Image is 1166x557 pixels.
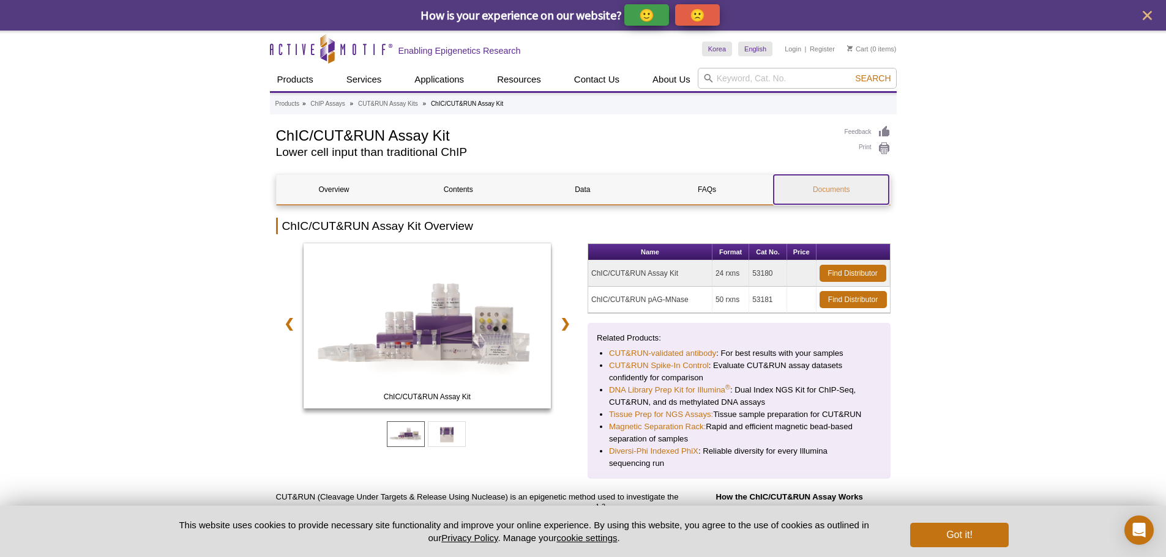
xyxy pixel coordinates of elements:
[407,68,471,91] a: Applications
[609,421,869,445] li: Rapid and efficient magnetic bead-based separation of samples
[820,265,886,282] a: Find Distributor
[609,408,869,421] li: Tissue sample preparation for CUT&RUN
[270,68,321,91] a: Products
[1140,8,1155,23] button: close
[304,243,551,412] a: ChIC/CUT&RUN Assay Kit
[556,533,617,543] button: cookie settings
[851,73,894,84] button: Search
[420,7,622,23] span: How is your experience on our website?
[588,244,712,260] th: Name
[609,408,713,421] a: Tissue Prep for NGS Assays:
[910,523,1008,547] button: Got it!
[588,287,712,313] td: ChIC/CUT&RUN pAG-MNase
[567,68,627,91] a: Contact Us
[552,309,578,338] a: ❯
[749,260,787,287] td: 53180
[490,68,548,91] a: Resources
[702,42,732,56] a: Korea
[749,287,787,313] td: 53181
[276,147,832,158] h2: Lower cell input than traditional ChIP
[698,68,897,89] input: Keyword, Cat. No.
[302,100,306,107] li: »
[716,492,862,501] strong: How the ChIC/CUT&RUN Assay Works
[525,175,640,204] a: Data
[649,175,764,204] a: FAQs
[158,518,891,544] p: This website uses cookies to provide necessary site functionality and improve your online experie...
[609,445,698,457] a: Diversi-Phi Indexed PhiX
[738,42,772,56] a: English
[339,68,389,91] a: Services
[847,45,853,51] img: Your Cart
[597,332,881,344] p: Related Products:
[310,98,345,109] a: ChIP Assays
[276,309,302,338] a: ❮
[609,445,869,470] li: : Reliable diversity for every Illumina sequencing run
[810,45,835,53] a: Register
[609,360,869,384] li: : Evaluate CUT&RUN assay datasets confidently for comparison
[350,100,354,107] li: »
[725,383,730,391] sup: ®
[712,244,749,260] th: Format
[275,98,299,109] a: Products
[847,45,869,53] a: Cart
[588,260,712,287] td: ChIC/CUT&RUN Assay Kit
[749,244,787,260] th: Cat No.
[609,384,730,396] a: DNA Library Prep Kit for Illumina®
[609,421,706,433] a: Magnetic Separation Rack:
[639,7,654,23] p: 🙂
[441,533,498,543] a: Privacy Policy
[431,100,503,107] li: ChIC/CUT&RUN Assay Kit
[774,175,889,204] a: Documents
[845,142,891,155] a: Print
[1124,515,1154,545] div: Open Intercom Messenger
[401,175,516,204] a: Contents
[609,384,869,408] li: : Dual Index NGS Kit for ChIP-Seq, CUT&RUN, and ds methylated DNA assays
[277,175,392,204] a: Overview
[276,491,679,552] p: CUT&RUN (Cleavage Under Targets & Release Using Nuclease) is an epigenetic method used to investi...
[306,391,548,403] span: ChIC/CUT&RUN Assay Kit
[855,73,891,83] span: Search
[358,98,418,109] a: CUT&RUN Assay Kits
[845,125,891,139] a: Feedback
[398,45,521,56] h2: Enabling Epigenetics Research
[712,260,749,287] td: 24 rxns
[820,291,887,308] a: Find Distributor
[712,287,749,313] td: 50 rxns
[609,347,869,360] li: : For best results with your samples
[805,42,807,56] li: |
[304,243,551,408] img: ChIC/CUT&RUN Assay Kit
[423,100,427,107] li: »
[596,503,605,510] sup: 1-3
[609,360,709,372] a: CUT&RUN Spike-In Control
[645,68,698,91] a: About Us
[785,45,801,53] a: Login
[690,7,705,23] p: 🙁
[787,244,817,260] th: Price
[609,347,716,360] a: CUT&RUN-validated antibody
[276,218,891,234] h2: ChIC/CUT&RUN Assay Kit Overview
[847,42,897,56] li: (0 items)
[276,125,832,144] h1: ChIC/CUT&RUN Assay Kit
